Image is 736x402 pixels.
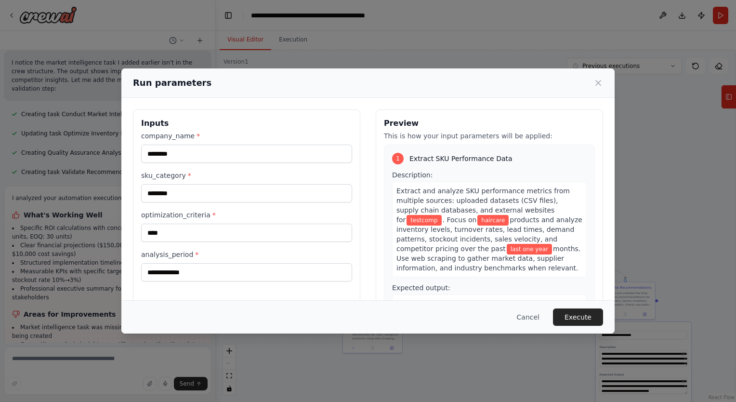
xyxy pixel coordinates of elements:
span: Description: [392,171,433,179]
h2: Run parameters [133,76,211,90]
span: A comprehensive data analysis report containing SKU performance metrics including inventory turno... [396,300,579,346]
h3: Preview [384,118,595,129]
button: Cancel [509,308,547,326]
span: Extract and analyze SKU performance metrics from multiple sources: uploaded datasets (CSV files),... [396,187,570,224]
label: sku_category [141,171,352,180]
span: Variable: sku_category [477,215,509,226]
span: Variable: analysis_period [507,244,552,255]
p: This is how your input parameters will be applied: [384,131,595,141]
span: . Focus on [443,216,477,224]
span: months. Use web scraping to gather market data, supplier information, and industry benchmarks whe... [396,245,580,272]
span: Variable: company_name [407,215,441,226]
label: analysis_period [141,250,352,259]
label: company_name [141,131,352,141]
span: Extract SKU Performance Data [409,154,513,163]
button: Execute [553,308,603,326]
h3: Inputs [141,118,352,129]
span: Expected output: [392,284,450,292]
div: 1 [392,153,404,164]
label: optimization_criteria [141,210,352,220]
span: products and analyze inventory levels, turnover rates, lead times, demand patterns, stockout inci... [396,216,582,253]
